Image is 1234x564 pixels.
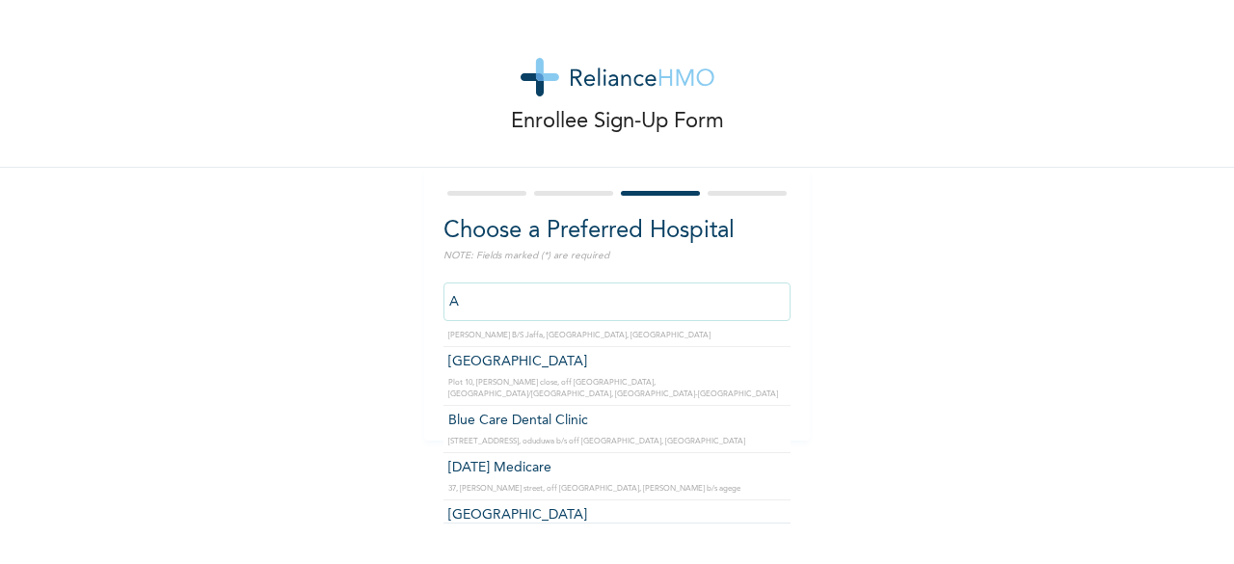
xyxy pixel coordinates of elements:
p: [GEOGRAPHIC_DATA] [448,505,786,525]
p: NOTE: Fields marked (*) are required [443,249,791,263]
p: Blue Care Dental Clinic [448,411,786,431]
p: [STREET_ADDRESS], oduduwa b/s off [GEOGRAPHIC_DATA], [GEOGRAPHIC_DATA] [448,436,786,447]
img: logo [521,58,714,96]
p: [GEOGRAPHIC_DATA] [448,352,786,372]
p: [DATE] Medicare [448,458,786,478]
h2: Choose a Preferred Hospital [443,214,791,249]
p: [PERSON_NAME] B/S Jaffa, [GEOGRAPHIC_DATA], [GEOGRAPHIC_DATA] [448,330,786,341]
p: 37, [PERSON_NAME] street, off [GEOGRAPHIC_DATA], [PERSON_NAME] b/s agege [448,483,786,495]
input: Search by name, address or governorate [443,282,791,321]
p: Plot 10, [PERSON_NAME] close, off [GEOGRAPHIC_DATA], [GEOGRAPHIC_DATA]/[GEOGRAPHIC_DATA], [GEOGRA... [448,377,786,400]
p: Enrollee Sign-Up Form [511,106,724,138]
